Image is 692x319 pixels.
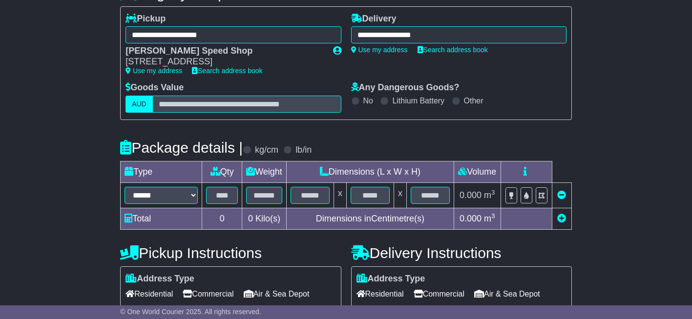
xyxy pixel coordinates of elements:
[454,161,501,182] td: Volume
[192,67,262,75] a: Search address book
[126,82,184,93] label: Goods Value
[126,286,173,301] span: Residential
[464,96,483,105] label: Other
[351,14,397,24] label: Delivery
[120,308,261,316] span: © One World Courier 2025. All rights reserved.
[356,286,404,301] span: Residential
[126,274,194,284] label: Address Type
[394,182,406,208] td: x
[126,57,323,67] div: [STREET_ADDRESS]
[248,214,253,223] span: 0
[126,46,323,57] div: [PERSON_NAME] Speed Shop
[242,161,287,182] td: Weight
[356,274,425,284] label: Address Type
[183,286,233,301] span: Commercial
[491,212,495,219] sup: 3
[460,214,482,223] span: 0.000
[244,286,310,301] span: Air & Sea Depot
[126,14,166,24] label: Pickup
[121,208,202,229] td: Total
[557,190,566,200] a: Remove this item
[557,214,566,223] a: Add new item
[351,245,572,261] h4: Delivery Instructions
[202,161,242,182] td: Qty
[334,182,346,208] td: x
[351,82,460,93] label: Any Dangerous Goods?
[351,46,408,54] a: Use my address
[491,189,495,196] sup: 3
[121,161,202,182] td: Type
[120,140,243,156] h4: Package details |
[392,96,444,105] label: Lithium Battery
[242,208,287,229] td: Kilo(s)
[484,214,495,223] span: m
[202,208,242,229] td: 0
[255,145,278,156] label: kg/cm
[286,161,454,182] td: Dimensions (L x W x H)
[414,286,464,301] span: Commercial
[126,67,182,75] a: Use my address
[484,190,495,200] span: m
[363,96,373,105] label: No
[126,96,153,113] label: AUD
[120,245,341,261] h4: Pickup Instructions
[286,208,454,229] td: Dimensions in Centimetre(s)
[295,145,312,156] label: lb/in
[418,46,488,54] a: Search address book
[460,190,482,200] span: 0.000
[474,286,540,301] span: Air & Sea Depot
